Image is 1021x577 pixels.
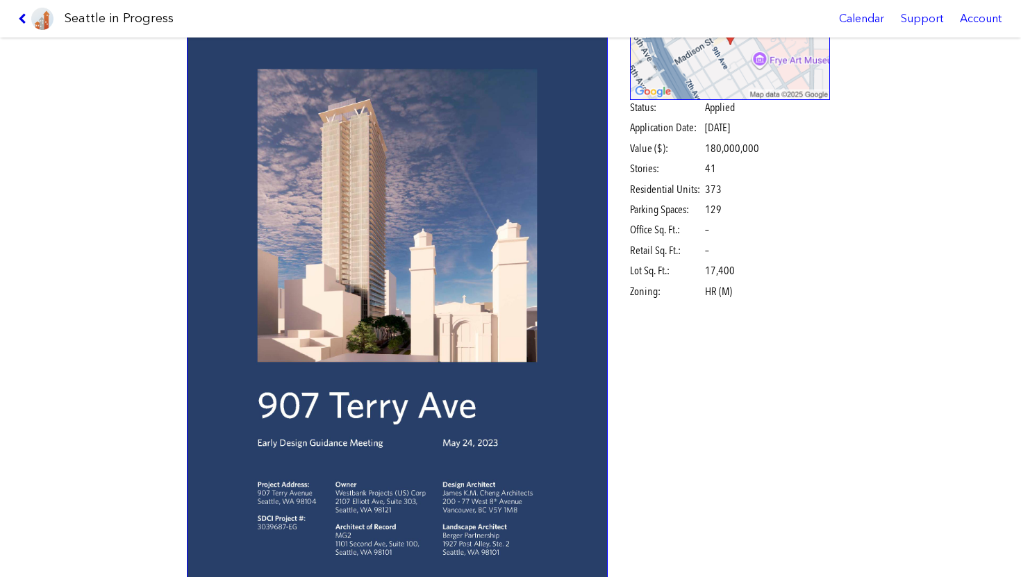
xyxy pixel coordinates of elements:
[705,161,716,176] span: 41
[630,243,703,258] span: Retail Sq. Ft.:
[630,100,703,115] span: Status:
[705,263,735,278] span: 17,400
[630,120,703,135] span: Application Date:
[705,284,732,299] span: HR (M)
[705,202,722,217] span: 129
[630,202,703,217] span: Parking Spaces:
[630,222,703,237] span: Office Sq. Ft.:
[705,243,709,258] span: –
[630,182,703,197] span: Residential Units:
[630,161,703,176] span: Stories:
[705,182,722,197] span: 373
[65,10,174,27] h1: Seattle in Progress
[705,121,730,134] span: [DATE]
[705,222,709,237] span: –
[705,141,759,156] span: 180,000,000
[630,141,703,156] span: Value ($):
[31,8,53,30] img: favicon-96x96.png
[705,100,735,115] span: Applied
[630,263,703,278] span: Lot Sq. Ft.:
[630,284,703,299] span: Zoning:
